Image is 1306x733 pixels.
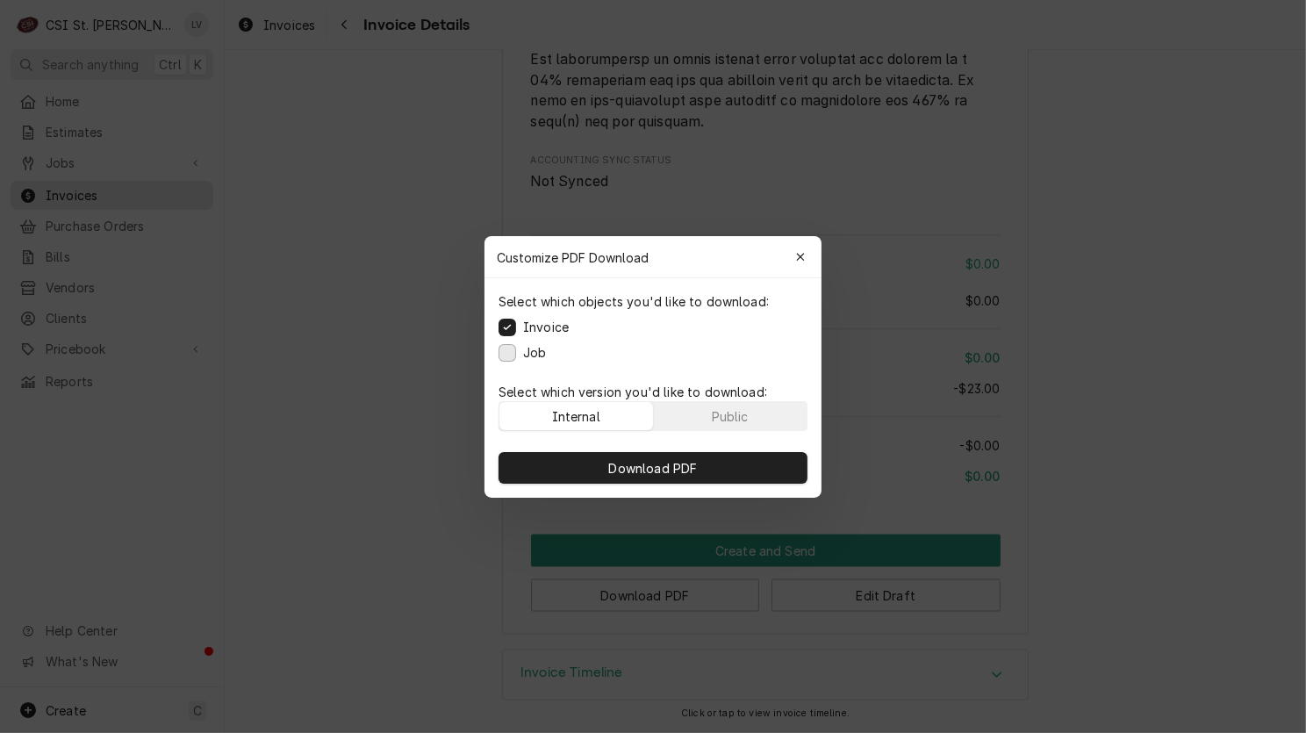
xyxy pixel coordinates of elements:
[499,383,807,401] p: Select which version you'd like to download:
[499,452,807,484] button: Download PDF
[484,236,822,278] div: Customize PDF Download
[552,406,600,425] div: Internal
[523,343,546,362] label: Job
[523,318,569,336] label: Invoice
[499,292,769,311] p: Select which objects you'd like to download:
[606,458,701,477] span: Download PDF
[712,406,749,425] div: Public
